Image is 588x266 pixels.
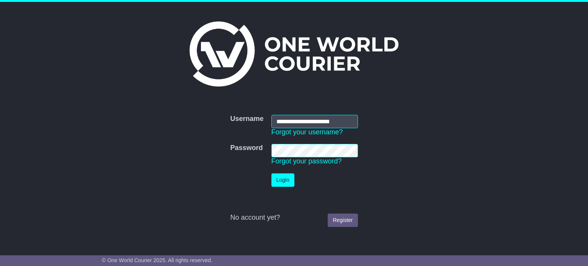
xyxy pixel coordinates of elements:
[271,173,294,187] button: Login
[328,214,358,227] a: Register
[271,157,342,165] a: Forgot your password?
[102,257,212,263] span: © One World Courier 2025. All rights reserved.
[189,21,399,86] img: One World
[230,115,263,123] label: Username
[230,214,358,222] div: No account yet?
[271,128,343,136] a: Forgot your username?
[230,144,263,152] label: Password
